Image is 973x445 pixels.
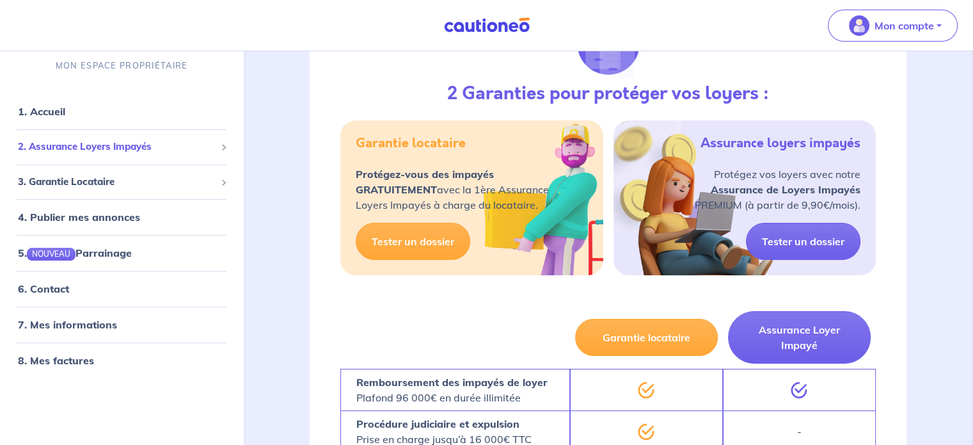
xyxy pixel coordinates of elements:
[18,247,132,260] a: 5.NOUVEAUParrainage
[5,241,238,266] div: 5.NOUVEAUParrainage
[5,99,238,125] div: 1. Accueil
[356,375,548,405] p: Plafond 96 000€ en durée illimitée
[18,211,140,224] a: 4. Publier mes annonces
[18,106,65,118] a: 1. Accueil
[356,168,494,196] strong: Protégez-vous des impayés GRATUITEMENT
[356,136,466,151] h5: Garantie locataire
[746,223,860,260] a: Tester un dossier
[56,60,187,72] p: MON ESPACE PROPRIÉTAIRE
[797,424,802,439] span: -
[828,10,958,42] button: illu_account_valid_menu.svgMon compte
[18,355,94,368] a: 8. Mes factures
[700,136,860,151] h5: Assurance loyers impayés
[439,17,535,33] img: Cautioneo
[728,311,871,364] button: Assurance Loyer Impayé
[356,417,519,430] strong: Procédure judiciaire et expulsion
[5,170,238,195] div: 3. Garantie Locataire
[18,140,216,155] span: 2. Assurance Loyers Impayés
[849,15,869,36] img: illu_account_valid_menu.svg
[356,376,548,389] strong: Remboursement des impayés de loyer
[874,18,934,33] p: Mon compte
[5,277,238,302] div: 6. Contact
[695,166,860,213] p: Protégez vos loyers avec notre PREMIUM (à partir de 9,90€/mois).
[711,183,860,196] strong: Assurance de Loyers Impayés
[356,223,470,260] a: Tester un dossier
[5,348,238,374] div: 8. Mes factures
[18,319,117,332] a: 7. Mes informations
[575,319,718,356] button: Garantie locataire
[18,283,69,296] a: 6. Contact
[5,312,238,338] div: 7. Mes informations
[18,175,216,190] span: 3. Garantie Locataire
[5,135,238,160] div: 2. Assurance Loyers Impayés
[356,166,549,213] p: avec la 1ère Assurance Loyers Impayés à charge du locataire.
[447,83,769,105] h3: 2 Garanties pour protéger vos loyers :
[5,205,238,231] div: 4. Publier mes annonces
